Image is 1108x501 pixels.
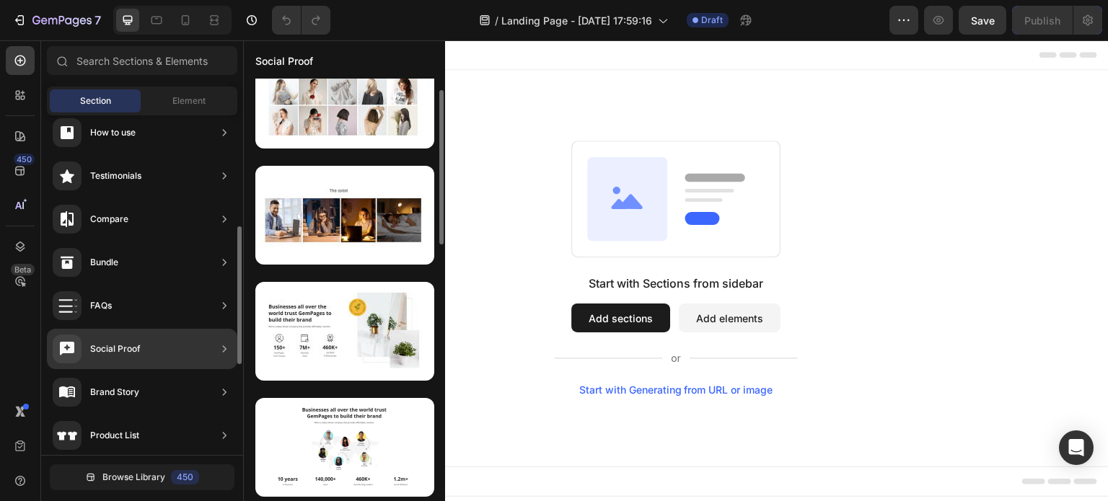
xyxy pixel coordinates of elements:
[90,428,139,443] div: Product List
[272,6,330,35] div: Undo/Redo
[1024,13,1060,28] div: Publish
[171,470,199,484] div: 450
[90,342,141,356] div: Social Proof
[328,263,427,292] button: Add sections
[495,13,498,28] span: /
[1059,430,1094,465] div: Open Intercom Messenger
[501,13,652,28] span: Landing Page - [DATE] 17:59:16
[346,234,520,252] div: Start with Sections from sidebar
[14,154,35,165] div: 450
[90,125,136,140] div: How to use
[90,255,118,270] div: Bundle
[11,264,35,275] div: Beta
[80,94,111,107] span: Section
[90,212,128,226] div: Compare
[436,263,537,292] button: Add elements
[6,6,107,35] button: 7
[94,12,101,29] p: 7
[47,46,237,75] input: Search Sections & Elements
[172,94,206,107] span: Element
[102,471,165,484] span: Browse Library
[1012,6,1073,35] button: Publish
[90,385,139,399] div: Brand Story
[701,14,723,27] span: Draft
[959,6,1006,35] button: Save
[243,40,1108,501] iframe: Design area
[90,298,112,313] div: FAQs
[971,14,995,27] span: Save
[336,344,530,355] div: Start with Generating from URL or image
[90,169,141,183] div: Testimonials
[50,464,234,490] button: Browse Library450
